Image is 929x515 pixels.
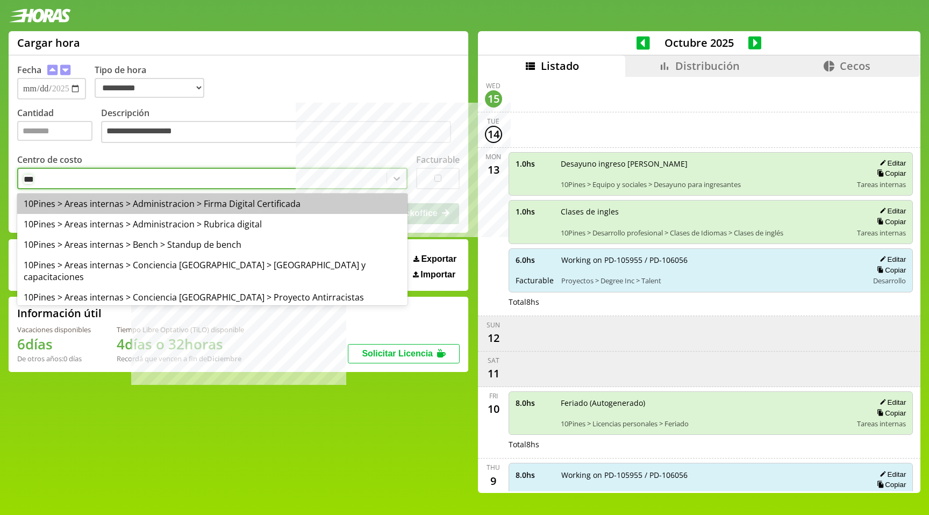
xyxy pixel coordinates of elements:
[509,297,913,307] div: Total 8 hs
[95,78,204,98] select: Tipo de hora
[17,121,92,141] input: Cantidad
[561,255,861,265] span: Working on PD-105955 / PD-106056
[485,330,502,347] div: 12
[17,255,408,287] div: 10Pines > Areas internas > Conciencia [GEOGRAPHIC_DATA] > [GEOGRAPHIC_DATA] y capacitaciones
[117,334,244,354] h1: 4 días o 32 horas
[561,276,861,285] span: Proyectos > Degree Inc > Talent
[874,266,906,275] button: Copiar
[9,9,71,23] img: logotipo
[516,275,554,285] span: Facturable
[101,107,460,146] label: Descripción
[487,117,499,126] div: Tue
[516,206,553,217] span: 1.0 hs
[840,59,870,73] span: Cecos
[485,365,502,382] div: 11
[95,64,213,99] label: Tipo de hora
[561,206,850,217] span: Clases de ingles
[486,81,501,90] div: Wed
[485,152,501,161] div: Mon
[561,470,861,480] span: Working on PD-105955 / PD-106056
[561,228,850,238] span: 10Pines > Desarrollo profesional > Clases de Idiomas > Clases de inglés
[874,409,906,418] button: Copiar
[516,255,554,265] span: 6.0 hs
[650,35,748,50] span: Octubre 2025
[541,59,579,73] span: Listado
[874,217,906,226] button: Copiar
[876,398,906,407] button: Editar
[17,214,408,234] div: 10Pines > Areas internas > Administracion > Rubrica digital
[561,491,861,500] span: Proyectos > Degree Inc > Talent
[348,344,460,363] button: Solicitar Licencia
[874,169,906,178] button: Copiar
[857,228,906,238] span: Tareas internas
[876,206,906,216] button: Editar
[873,276,906,285] span: Desarrollo
[561,398,850,408] span: Feriado (Autogenerado)
[487,463,500,472] div: Thu
[516,470,554,480] span: 8.0 hs
[876,255,906,264] button: Editar
[873,491,906,500] span: Desarrollo
[17,354,91,363] div: De otros años: 0 días
[509,439,913,449] div: Total 8 hs
[488,356,499,365] div: Sat
[857,180,906,189] span: Tareas internas
[561,180,850,189] span: 10Pines > Equipo y sociales > Desayuno para ingresantes
[516,159,553,169] span: 1.0 hs
[117,354,244,363] div: Recordá que vencen a fin de
[17,287,408,307] div: 10Pines > Areas internas > Conciencia [GEOGRAPHIC_DATA] > Proyecto Antirracistas
[561,419,850,428] span: 10Pines > Licencias personales > Feriado
[489,391,498,400] div: Fri
[478,77,920,492] div: scrollable content
[362,349,433,358] span: Solicitar Licencia
[17,194,408,214] div: 10Pines > Areas internas > Administracion > Firma Digital Certificada
[101,121,451,144] textarea: Descripción
[420,270,455,280] span: Importar
[485,90,502,108] div: 15
[17,234,408,255] div: 10Pines > Areas internas > Bench > Standup de bench
[17,306,102,320] h2: Información útil
[17,64,41,76] label: Fecha
[876,470,906,479] button: Editar
[17,334,91,354] h1: 6 días
[17,325,91,334] div: Vacaciones disponibles
[485,126,502,143] div: 14
[485,161,502,178] div: 13
[117,325,244,334] div: Tiempo Libre Optativo (TiLO) disponible
[410,254,460,264] button: Exportar
[516,490,554,500] span: Facturable
[207,354,241,363] b: Diciembre
[485,400,502,418] div: 10
[17,154,82,166] label: Centro de costo
[561,159,850,169] span: Desayuno ingreso [PERSON_NAME]
[516,398,553,408] span: 8.0 hs
[675,59,740,73] span: Distribución
[17,107,101,146] label: Cantidad
[857,419,906,428] span: Tareas internas
[876,159,906,168] button: Editar
[416,154,460,166] label: Facturable
[421,254,456,264] span: Exportar
[874,480,906,489] button: Copiar
[485,472,502,489] div: 9
[487,320,500,330] div: Sun
[17,35,80,50] h1: Cargar hora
